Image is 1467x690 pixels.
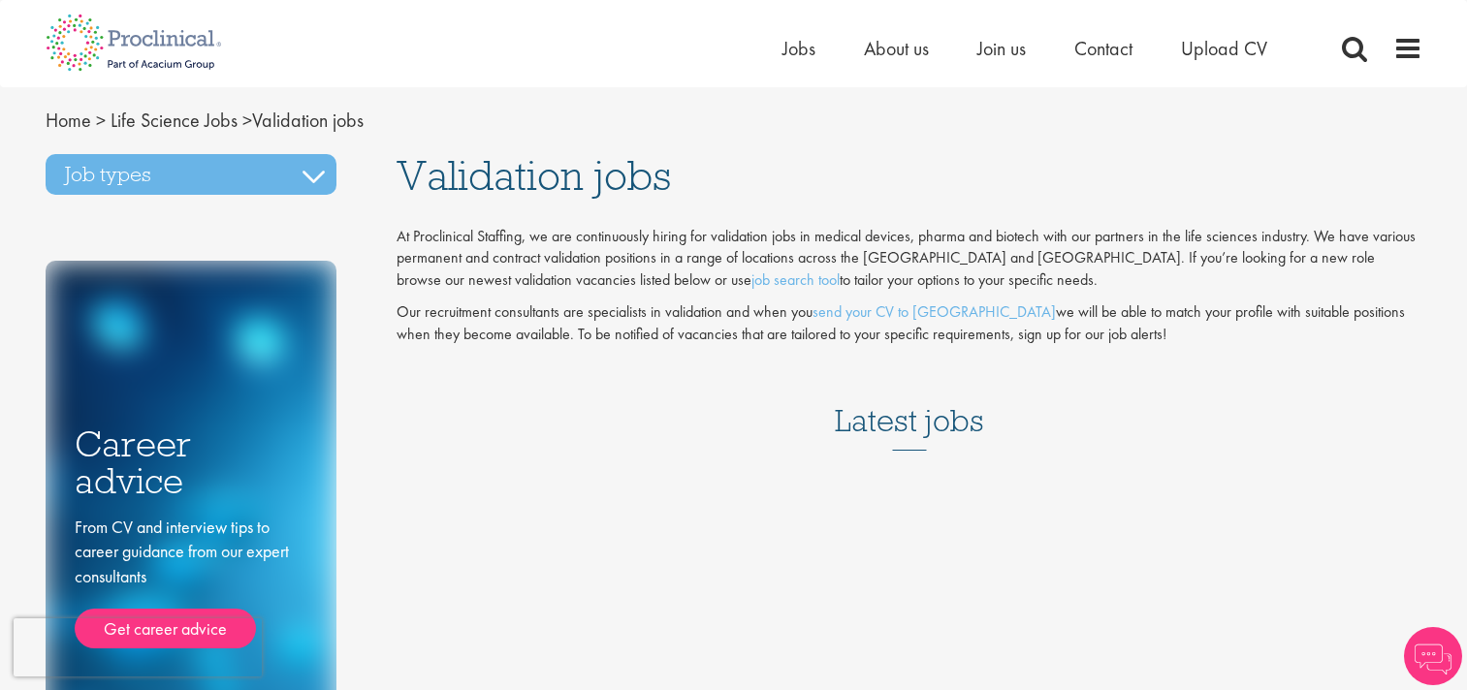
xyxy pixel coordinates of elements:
p: Our recruitment consultants are specialists in validation and when you we will be able to match y... [397,301,1422,346]
div: From CV and interview tips to career guidance from our expert consultants [75,515,307,649]
span: Validation jobs [46,108,364,133]
h3: Career advice [75,425,307,500]
span: > [96,108,106,133]
a: Join us [977,36,1026,61]
a: breadcrumb link to Life Science Jobs [111,108,238,133]
p: At Proclinical Staffing, we are continuously hiring for validation jobs in medical devices, pharm... [397,226,1422,293]
a: job search tool [751,269,840,290]
a: About us [864,36,929,61]
a: Jobs [782,36,815,61]
a: Upload CV [1181,36,1267,61]
span: Validation jobs [397,149,671,202]
h3: Latest jobs [835,356,984,451]
a: send your CV to [GEOGRAPHIC_DATA] [813,301,1056,322]
a: Contact [1074,36,1132,61]
h3: Job types [46,154,336,195]
img: Chatbot [1404,627,1462,685]
a: Get career advice [75,609,256,649]
a: breadcrumb link to Home [46,108,91,133]
iframe: reCAPTCHA [14,618,262,676]
span: > [242,108,252,133]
